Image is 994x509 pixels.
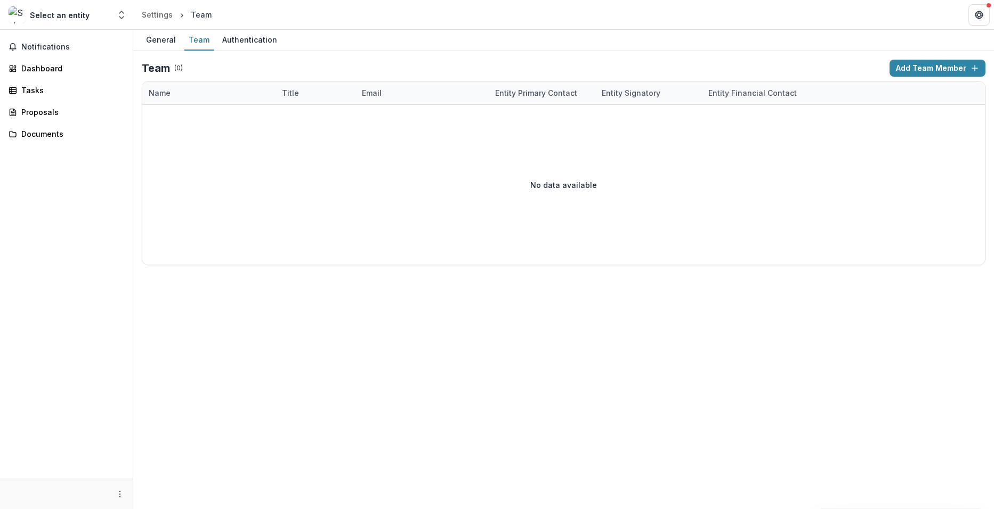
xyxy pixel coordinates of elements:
div: Name [142,81,276,104]
div: Entity Signatory [595,81,702,104]
div: Entity Primary Contact [489,87,584,98]
div: General [142,32,180,47]
button: Get Help [968,4,990,26]
p: No data available [530,179,597,191]
div: Tasks [21,85,120,96]
a: Proposals [4,103,128,121]
a: Team [184,30,214,51]
a: Tasks [4,81,128,99]
h2: Team [142,62,170,75]
div: Entity Primary Contact [489,81,595,104]
div: Title [276,81,355,104]
button: Open entity switcher [114,4,129,26]
nav: breadcrumb [138,7,216,22]
button: Notifications [4,38,128,55]
div: Entity Financial Contact [702,81,809,104]
div: Settings [142,9,173,20]
img: Select an entity [9,6,26,23]
a: Documents [4,125,128,143]
div: Proposals [21,106,120,118]
div: Email [355,81,489,104]
div: Email [355,87,388,98]
span: Notifications [21,43,124,52]
div: Name [142,87,177,98]
div: Title [276,87,305,98]
div: Dashboard [21,63,120,74]
div: Team [184,32,214,47]
div: Entity Signatory [595,87,667,98]
a: General [142,30,180,51]
a: Dashboard [4,60,128,77]
div: Documents [21,128,120,139]
a: Settings [138,7,177,22]
div: Authentication [218,32,281,47]
a: Authentication [218,30,281,51]
div: Entity Financial Contact [702,87,803,98]
div: Team [191,9,212,20]
button: More [114,488,126,500]
button: Add Team Member [890,60,985,77]
p: ( 0 ) [174,63,183,73]
div: Select an entity [30,10,90,21]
